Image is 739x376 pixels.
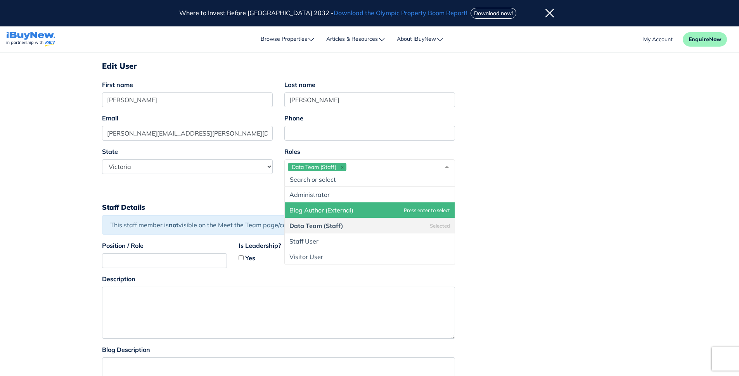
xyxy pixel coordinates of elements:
span: Data Team (Staff) [289,222,343,230]
img: logo [6,32,55,47]
span: Download the Olympic Property Boom Report! [334,9,467,17]
strong: Phone [284,114,303,122]
strong: State [102,148,118,155]
span: Visitor User [289,253,323,261]
a: navigations [6,30,55,49]
strong: Description [102,275,135,283]
strong: Yes [245,254,255,262]
strong: Is Leadership? [239,242,281,249]
button: EnquireNow [683,32,727,47]
div: This staff member is visible on the Meet the Team page/carousel. Edit . [102,215,455,235]
strong: Email [102,114,118,122]
strong: Blog Description [102,346,150,353]
span: Administrator [289,191,330,198]
span: Data Team (Staff) [292,164,336,171]
input: Search or select [288,176,439,183]
span: Where to Invest Before [GEOGRAPHIC_DATA] 2032 - [179,9,469,17]
span: Staff User [289,237,318,245]
button: Download now! [471,8,516,19]
span: Blog Author (External) [289,206,353,214]
strong: Position / Role [102,242,144,249]
h4: Staff Details [102,202,637,212]
strong: Last name [284,81,315,89]
input: Please enter a valid, complete mobile phone number. [284,126,455,141]
span: Now [709,36,721,43]
h3: Edit User [102,61,637,71]
a: account [643,35,673,44]
strong: not [169,221,178,229]
strong: Roles [284,148,300,155]
strong: First name [102,81,133,89]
